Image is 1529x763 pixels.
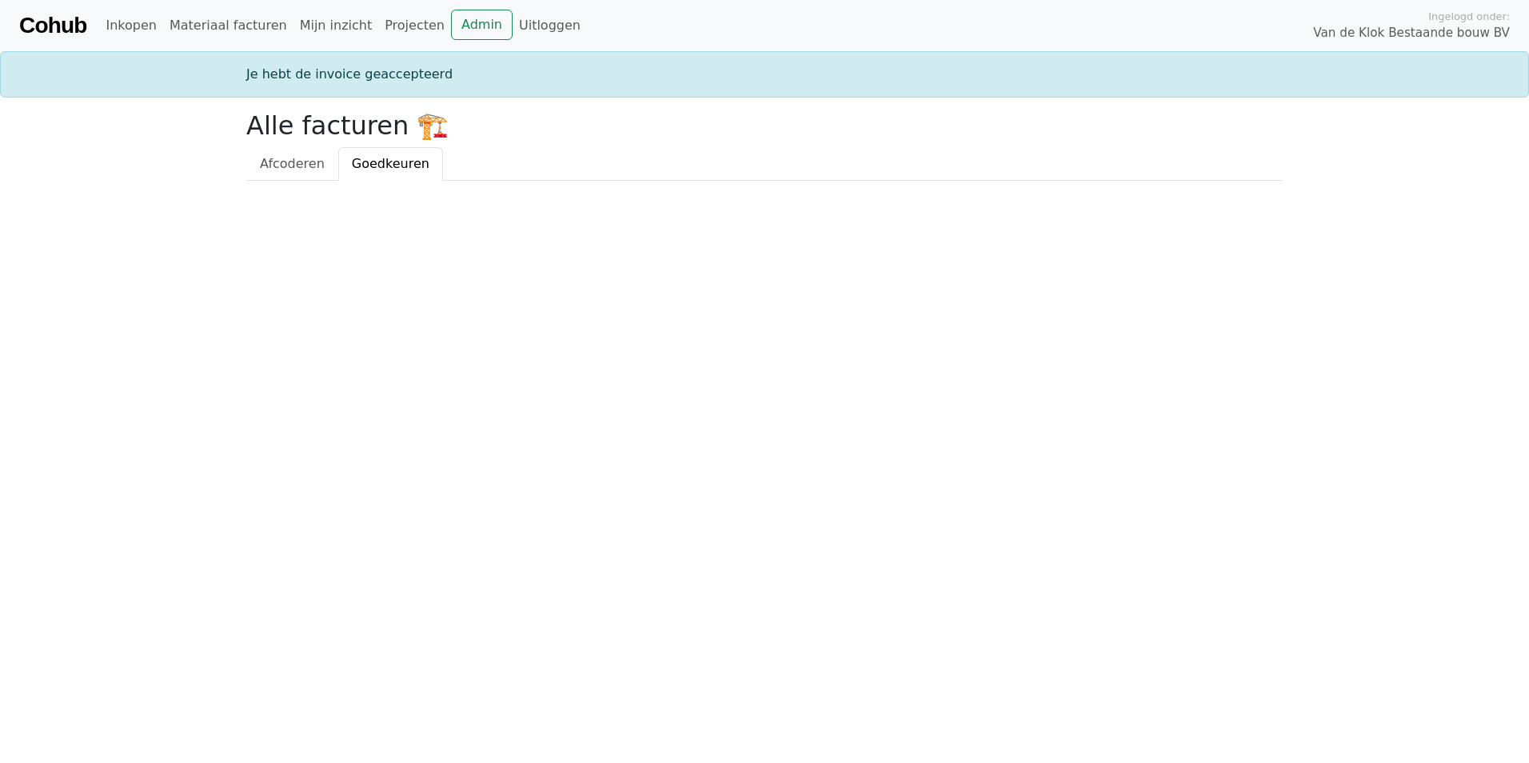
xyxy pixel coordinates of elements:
[338,147,443,181] a: Goedkeuren
[19,6,86,45] a: Cohub
[163,10,293,42] a: Materiaal facturen
[293,10,379,42] a: Mijn inzicht
[378,10,451,42] a: Projecten
[513,10,587,42] a: Uitloggen
[237,65,1292,84] div: Je hebt de invoice geaccepteerd
[246,110,1283,141] h2: Alle facturen 🏗️
[260,156,325,171] span: Afcoderen
[246,147,338,181] a: Afcoderen
[451,10,513,40] a: Admin
[1313,24,1510,42] span: Van de Klok Bestaande bouw BV
[352,156,429,171] span: Goedkeuren
[1428,9,1510,24] span: Ingelogd onder:
[99,10,162,42] a: Inkopen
